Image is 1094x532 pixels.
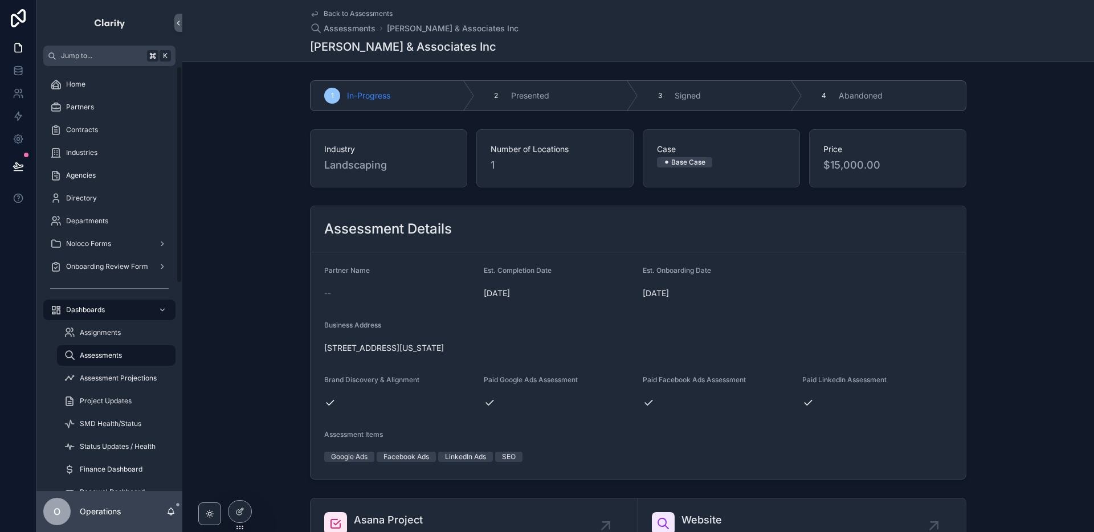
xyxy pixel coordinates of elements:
span: Business Address [324,321,381,329]
span: SMD Health/Status [80,419,141,428]
a: Partners [43,97,175,117]
span: 4 [822,91,826,100]
span: Paid Facebook Ads Assessment [643,375,746,384]
span: 3 [658,91,662,100]
span: Agencies [66,171,96,180]
a: Directory [43,188,175,208]
span: Back to Assessments [324,9,393,18]
span: Onboarding Review Form [66,262,148,271]
span: Website [681,512,722,528]
span: Case [657,144,786,155]
img: App logo [93,14,126,32]
span: Industries [66,148,97,157]
span: $15,000.00 [823,157,952,173]
span: Presented [511,90,549,101]
span: 2 [494,91,498,100]
a: Assignments [57,322,175,343]
span: Dashboards [66,305,105,314]
a: Finance Dashboard [57,459,175,480]
div: ⚫ Base Case [664,157,705,167]
div: LinkedIn Ads [445,452,486,462]
a: SMD Health/Status [57,414,175,434]
span: Landscaping [324,157,453,173]
span: Assessment Projections [80,374,157,383]
span: [DATE] [643,288,793,299]
span: Status Updates / Health [80,442,156,451]
span: Paid LinkedIn Assessment [802,375,887,384]
span: -- [324,288,331,299]
a: Assessments [57,345,175,366]
span: Renewal Dashboard [80,488,145,497]
a: Back to Assessments [310,9,393,18]
a: Dashboards [43,300,175,320]
a: [PERSON_NAME] & Associates Inc [387,23,519,34]
span: Jump to... [61,51,142,60]
span: Assignments [80,328,121,337]
div: Google Ads [331,452,368,462]
h1: [PERSON_NAME] & Associates Inc [310,39,496,55]
span: Abandoned [839,90,883,101]
a: Renewal Dashboard [57,482,175,502]
span: Price [823,144,952,155]
a: Onboarding Review Form [43,256,175,277]
div: Facebook Ads [383,452,429,462]
a: Contracts [43,120,175,140]
span: [DATE] [484,288,634,299]
span: Paid Google Ads Assessment [484,375,578,384]
span: Est. Completion Date [484,266,552,275]
span: Assessments [80,351,122,360]
a: Status Updates / Health [57,436,175,457]
a: Assessment Projections [57,368,175,388]
a: Project Updates [57,391,175,411]
h2: Assessment Details [324,220,452,238]
span: Contracts [66,125,98,134]
span: Est. Onboarding Date [643,266,711,275]
span: Partners [66,103,94,112]
span: Noloco Forms [66,239,111,248]
a: Agencies [43,165,175,186]
span: Number of Locations [491,144,619,155]
span: Assessments [324,23,375,34]
a: Departments [43,211,175,231]
div: scrollable content [36,66,182,491]
button: Jump to...K [43,46,175,66]
a: Home [43,74,175,95]
span: Partner Name [324,266,370,275]
a: Noloco Forms [43,234,175,254]
p: Operations [80,506,121,517]
span: 1 [331,91,334,100]
span: Signed [675,90,701,101]
span: In-Progress [347,90,390,101]
span: [STREET_ADDRESS][US_STATE] [324,342,952,354]
span: 1 [491,157,619,173]
span: Departments [66,216,108,226]
span: Assessment Items [324,430,383,439]
span: Directory [66,194,97,203]
a: Industries [43,142,175,163]
div: SEO [502,452,516,462]
span: O [54,505,60,518]
span: Brand Discovery & Alignment [324,375,419,384]
span: Home [66,80,85,89]
a: Assessments [310,23,375,34]
span: Industry [324,144,453,155]
span: Project Updates [80,396,132,406]
span: Asana Project [354,512,423,528]
span: K [161,51,170,60]
span: Finance Dashboard [80,465,142,474]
